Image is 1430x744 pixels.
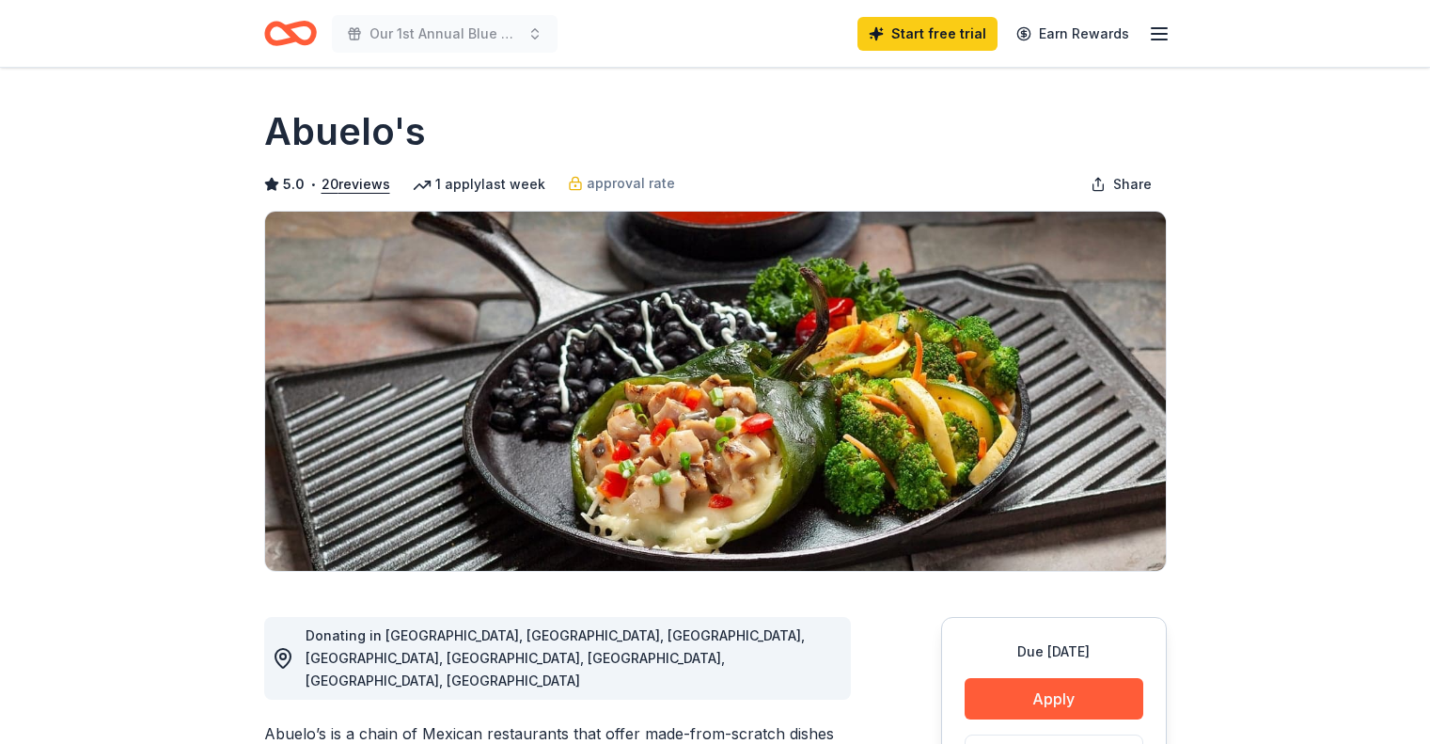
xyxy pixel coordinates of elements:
span: Donating in [GEOGRAPHIC_DATA], [GEOGRAPHIC_DATA], [GEOGRAPHIC_DATA], [GEOGRAPHIC_DATA], [GEOGRAPH... [306,627,805,689]
button: 20reviews [322,173,390,196]
button: Share [1076,166,1167,203]
span: Our 1st Annual Blue & Gold Gala! [369,23,520,45]
span: 5.0 [283,173,305,196]
span: approval rate [587,172,675,195]
img: Image for Abuelo's [265,212,1166,571]
button: Apply [965,678,1143,720]
div: Due [DATE] [965,641,1143,663]
span: • [309,177,316,192]
a: Start free trial [857,17,998,51]
div: 1 apply last week [413,173,545,196]
a: approval rate [568,172,675,195]
button: Our 1st Annual Blue & Gold Gala! [332,15,558,53]
h1: Abuelo's [264,105,426,158]
a: Home [264,11,317,55]
a: Earn Rewards [1005,17,1140,51]
span: Share [1113,173,1152,196]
